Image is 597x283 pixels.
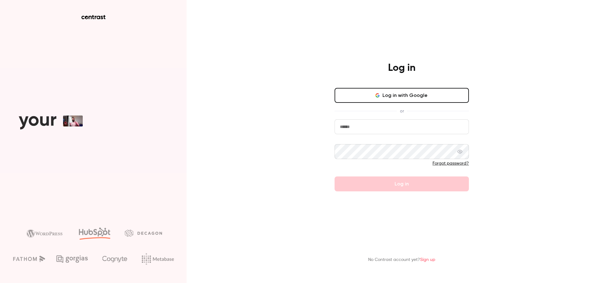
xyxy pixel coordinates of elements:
button: Log in with Google [335,88,469,103]
a: Forgot password? [433,161,469,166]
img: decagon [125,230,162,236]
h4: Log in [388,62,415,74]
a: Sign up [420,258,435,262]
p: No Contrast account yet? [368,257,435,263]
span: or [397,108,407,114]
